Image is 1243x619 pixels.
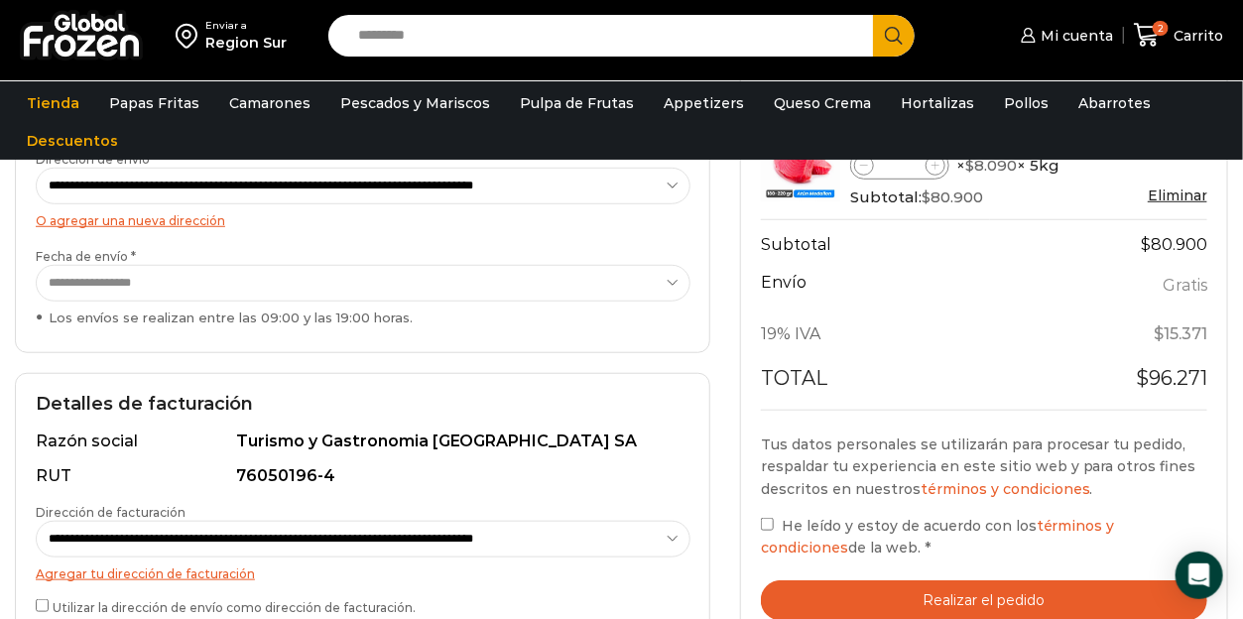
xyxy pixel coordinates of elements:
select: Fecha de envío * Los envíos se realizan entre las 09:00 y las 19:00 horas. [36,265,690,302]
bdi: 8.090 [965,156,1017,175]
div: Open Intercom Messenger [1176,552,1223,599]
a: Mi cuenta [1016,16,1113,56]
abbr: requerido [925,539,931,557]
img: address-field-icon.svg [176,19,205,53]
label: Utilizar la dirección de envío como dirección de facturación. [36,595,689,616]
div: RUT [36,465,232,488]
bdi: 80.900 [922,187,983,206]
th: Subtotal [761,219,990,268]
label: Gratis [1163,272,1207,301]
span: $ [922,187,931,206]
input: Utilizar la dirección de envío como dirección de facturación. [36,599,49,612]
a: Pulpa de Frutas [510,84,644,122]
span: Carrito [1169,26,1223,46]
a: 2 Carrito [1134,12,1223,59]
bdi: 96.271 [1136,366,1207,390]
span: $ [1154,324,1164,343]
a: Camarones [219,84,320,122]
a: términos y condiciones [921,480,1090,498]
div: Subtotal: [850,186,1207,208]
select: Dirección de envío * [36,168,690,204]
span: He leído y estoy de acuerdo con los de la web. [761,517,1115,557]
h2: Detalles de facturación [36,394,689,416]
span: $ [1136,366,1149,390]
th: 19% IVA [761,312,990,358]
label: Dirección de envío * [36,151,689,204]
a: O agregar una nueva dirección [36,213,225,228]
select: Dirección de facturación [36,521,690,557]
input: He leído y estoy de acuerdo con lostérminos y condicionesde la web. * [761,518,774,531]
a: Pollos [994,84,1058,122]
a: Hortalizas [891,84,984,122]
a: Tienda [17,84,89,122]
div: Razón social [36,431,232,453]
label: Fecha de envío * [36,248,689,327]
input: Product quantity [874,154,926,178]
span: $ [965,156,974,175]
a: Pescados y Mariscos [330,84,500,122]
div: × × 5kg [850,152,1207,180]
bdi: 80.900 [1141,235,1207,254]
span: $ [1141,235,1151,254]
p: Tus datos personales se utilizarán para procesar tu pedido, respaldar tu experiencia en este siti... [761,433,1207,500]
div: Los envíos se realizan entre las 09:00 y las 19:00 horas. [36,309,689,327]
a: Papas Fritas [99,84,209,122]
a: Abarrotes [1068,84,1161,122]
th: Envío [761,268,990,312]
a: Eliminar [1148,186,1207,204]
span: 2 [1153,21,1169,37]
a: Queso Crema [764,84,881,122]
div: Enviar a [205,19,287,33]
span: 15.371 [1154,324,1207,343]
div: Region Sur [205,33,287,53]
a: Descuentos [17,122,128,160]
label: Dirección de facturación [36,504,689,557]
a: Agregar tu dirección de facturación [36,566,255,581]
th: Total [761,358,990,410]
a: Appetizers [654,84,754,122]
button: Search button [873,15,915,57]
div: Turismo y Gastronomia [GEOGRAPHIC_DATA] SA [236,431,681,453]
span: Mi cuenta [1037,26,1114,46]
div: 76050196-4 [236,465,681,488]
